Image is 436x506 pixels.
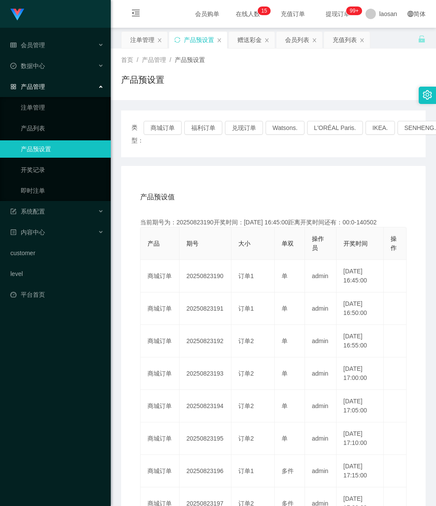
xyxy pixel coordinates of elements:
span: 开奖时间 [343,240,368,247]
td: [DATE] 16:45:00 [337,260,384,292]
td: [DATE] 16:50:00 [337,292,384,325]
td: [DATE] 17:15:00 [337,455,384,487]
td: 商城订单 [141,325,180,357]
div: 产品预设置 [184,32,214,48]
a: 即时注单 [21,182,104,199]
button: L'ORÉAL Paris. [307,121,363,135]
span: 操作 [391,235,397,251]
td: 20250823191 [180,292,231,325]
span: 单双 [282,240,294,247]
span: 订单2 [238,337,254,344]
td: 20250823192 [180,325,231,357]
a: customer [10,244,104,262]
td: admin [305,292,337,325]
i: 图标: setting [423,90,432,100]
h1: 产品预设置 [121,73,164,86]
td: [DATE] 17:05:00 [337,390,384,422]
td: admin [305,455,337,487]
span: 充值订单 [276,11,309,17]
a: 注单管理 [21,99,104,116]
span: / [170,56,171,63]
span: 大小 [238,240,250,247]
i: 图标: close [157,38,162,43]
td: 商城订单 [141,260,180,292]
i: 图标: menu-fold [121,0,151,28]
td: 20250823195 [180,422,231,455]
td: 商城订单 [141,455,180,487]
i: 图标: appstore-o [10,84,16,90]
div: 会员列表 [285,32,309,48]
td: admin [305,357,337,390]
span: 操作员 [312,235,324,251]
span: / [137,56,138,63]
span: 数据中心 [10,62,45,69]
sup: 15 [258,6,270,15]
td: 20250823196 [180,455,231,487]
span: 单 [282,337,288,344]
button: 商城订单 [144,121,182,135]
td: admin [305,422,337,455]
span: 会员管理 [10,42,45,49]
a: 产品预设置 [21,140,104,158]
td: admin [305,390,337,422]
a: 开奖记录 [21,161,104,178]
div: 赠送彩金 [237,32,262,48]
span: 系统配置 [10,208,45,215]
td: 商城订单 [141,390,180,422]
td: [DATE] 17:00:00 [337,357,384,390]
i: 图标: global [407,11,414,17]
td: 20250823190 [180,260,231,292]
span: 多件 [282,467,294,474]
td: 商城订单 [141,292,180,325]
sup: 941 [346,6,362,15]
button: IKEA. [365,121,395,135]
span: 订单1 [238,305,254,312]
span: 单 [282,370,288,377]
div: 注单管理 [130,32,154,48]
span: 订单2 [238,402,254,409]
span: 单 [282,305,288,312]
span: 订单2 [238,435,254,442]
p: 5 [264,6,267,15]
a: 图标: dashboard平台首页 [10,286,104,303]
td: admin [305,260,337,292]
td: 20250823193 [180,357,231,390]
a: level [10,265,104,282]
td: [DATE] 17:10:00 [337,422,384,455]
img: logo.9652507e.png [10,9,24,21]
button: 兑现订单 [225,121,263,135]
i: 图标: form [10,208,16,214]
span: 产品管理 [10,83,45,90]
i: 图标: sync [174,37,180,43]
div: 充值列表 [333,32,357,48]
div: 当前期号为：20250823190开奖时间：[DATE] 16:45:00距离开奖时间还有：00:0-140502 [140,218,407,227]
span: 订单2 [238,370,254,377]
i: 图标: close [264,38,269,43]
span: 订单1 [238,272,254,279]
td: 商城订单 [141,357,180,390]
i: 图标: close [312,38,317,43]
i: 图标: profile [10,229,16,235]
td: [DATE] 16:55:00 [337,325,384,357]
td: admin [305,325,337,357]
span: 内容中心 [10,229,45,236]
span: 类型： [131,121,144,147]
td: 20250823194 [180,390,231,422]
span: 在线人数 [231,11,264,17]
button: Watsons. [266,121,305,135]
span: 订单1 [238,467,254,474]
a: 产品列表 [21,120,104,137]
i: 图标: close [359,38,365,43]
p: 1 [261,6,264,15]
td: 商城订单 [141,422,180,455]
i: 图标: close [217,38,222,43]
span: 产品 [147,240,160,247]
i: 图标: table [10,42,16,48]
span: 单 [282,402,288,409]
span: 产品预设置 [175,56,205,63]
span: 单 [282,272,288,279]
span: 期号 [186,240,199,247]
i: 图标: check-circle-o [10,63,16,69]
span: 提现订单 [321,11,354,17]
span: 产品管理 [142,56,166,63]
